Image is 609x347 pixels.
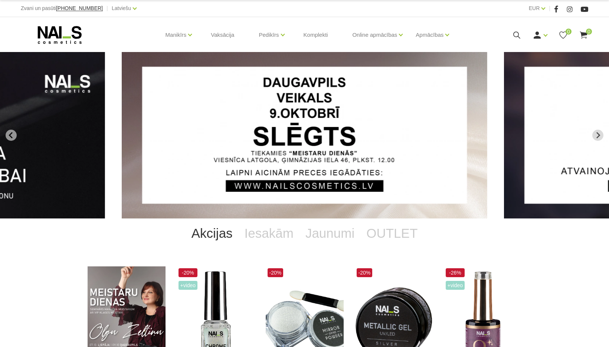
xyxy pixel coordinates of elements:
[56,6,103,11] a: [PHONE_NUMBER]
[268,268,284,277] span: -20%
[122,52,487,218] li: 1 of 13
[446,268,465,277] span: -26%
[205,17,240,53] a: Vaksācija
[186,218,239,248] a: Akcijas
[352,20,397,50] a: Online apmācības
[579,30,588,40] a: 0
[298,17,334,53] a: Komplekti
[416,20,443,50] a: Apmācības
[21,4,103,13] div: Zvani un pasūti
[360,218,423,248] a: OUTLET
[179,281,198,290] span: +Video
[566,29,572,35] span: 0
[549,4,550,13] span: |
[586,29,592,35] span: 0
[239,218,299,248] a: Iesakām
[592,130,603,141] button: Next slide
[112,4,131,13] a: Latviešu
[166,20,187,50] a: Manikīrs
[446,281,465,290] span: +Video
[6,130,17,141] button: Go to last slide
[179,268,198,277] span: -20%
[559,30,568,40] a: 0
[107,4,108,13] span: |
[56,5,103,11] span: [PHONE_NUMBER]
[299,218,360,248] a: Jaunumi
[529,4,540,13] a: EUR
[357,268,373,277] span: -20%
[259,20,279,50] a: Pedikīrs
